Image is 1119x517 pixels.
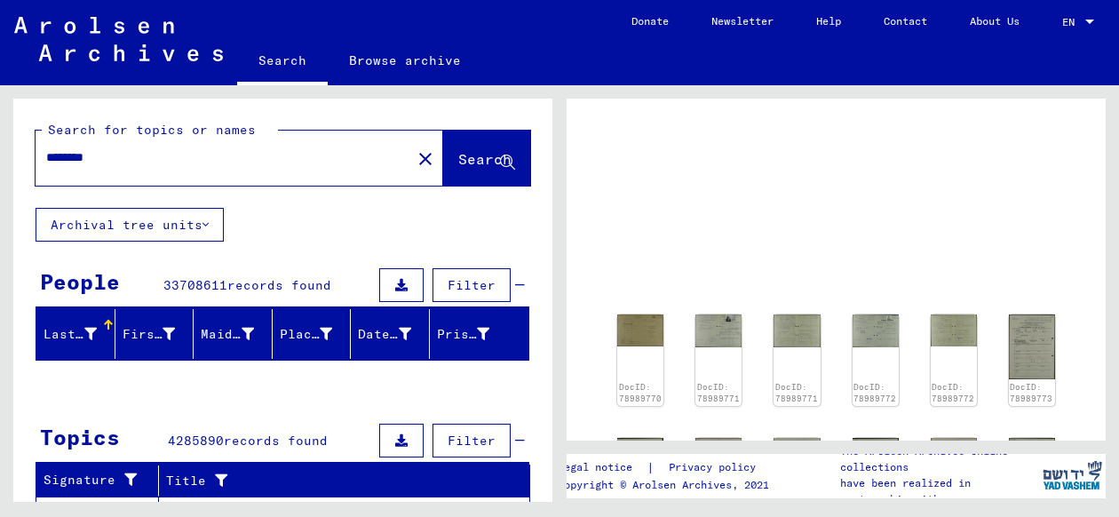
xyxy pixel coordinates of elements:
[194,309,273,359] mat-header-cell: Maiden Name
[774,314,820,347] img: 002.jpg
[430,309,529,359] mat-header-cell: Prisoner #
[433,268,511,302] button: Filter
[558,477,777,493] p: Copyright © Arolsen Archives, 2021
[932,382,974,404] a: DocID: 78989772
[1039,453,1106,497] img: yv_logo.png
[774,438,820,504] img: 002.jpg
[558,458,777,477] div: |
[853,382,896,404] a: DocID: 78989772
[437,325,490,344] div: Prisoner #
[775,382,818,404] a: DocID: 78989771
[14,17,223,61] img: Arolsen_neg.svg
[44,471,145,489] div: Signature
[237,39,328,85] a: Search
[1010,382,1052,404] a: DocID: 78989773
[115,309,194,359] mat-header-cell: First Name
[40,266,120,298] div: People
[655,458,777,477] a: Privacy policy
[36,208,224,242] button: Archival tree units
[44,325,97,344] div: Last Name
[36,309,115,359] mat-header-cell: Last Name
[458,150,512,168] span: Search
[617,314,663,346] img: 001.jpg
[1009,314,1055,379] img: 001.jpg
[448,277,496,293] span: Filter
[166,472,495,490] div: Title
[1062,16,1082,28] span: EN
[280,320,355,348] div: Place of Birth
[443,131,530,186] button: Search
[695,438,742,504] img: 001.jpg
[415,148,436,170] mat-icon: close
[853,438,899,504] img: 001.jpg
[48,122,256,138] mat-label: Search for topics or names
[1009,438,1055,504] img: 001.jpg
[840,443,1038,475] p: The Arolsen Archives online collections
[358,320,433,348] div: Date of Birth
[227,277,331,293] span: records found
[44,466,163,495] div: Signature
[358,325,411,344] div: Date of Birth
[44,320,119,348] div: Last Name
[558,458,647,477] a: Legal notice
[931,438,977,504] img: 002.jpg
[166,466,512,495] div: Title
[697,382,740,404] a: DocID: 78989771
[40,421,120,453] div: Topics
[168,433,224,449] span: 4285890
[280,325,333,344] div: Place of Birth
[123,325,176,344] div: First Name
[408,140,443,176] button: Clear
[437,320,512,348] div: Prisoner #
[931,314,977,347] img: 002.jpg
[351,309,430,359] mat-header-cell: Date of Birth
[328,39,482,82] a: Browse archive
[224,433,328,449] span: records found
[695,314,742,347] img: 001.jpg
[123,320,198,348] div: First Name
[617,438,663,503] img: 002.jpg
[853,314,899,348] img: 001.jpg
[619,382,662,404] a: DocID: 78989770
[273,309,352,359] mat-header-cell: Place of Birth
[433,424,511,457] button: Filter
[201,325,254,344] div: Maiden Name
[840,475,1038,507] p: have been realized in partnership with
[201,320,276,348] div: Maiden Name
[163,277,227,293] span: 33708611
[448,433,496,449] span: Filter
